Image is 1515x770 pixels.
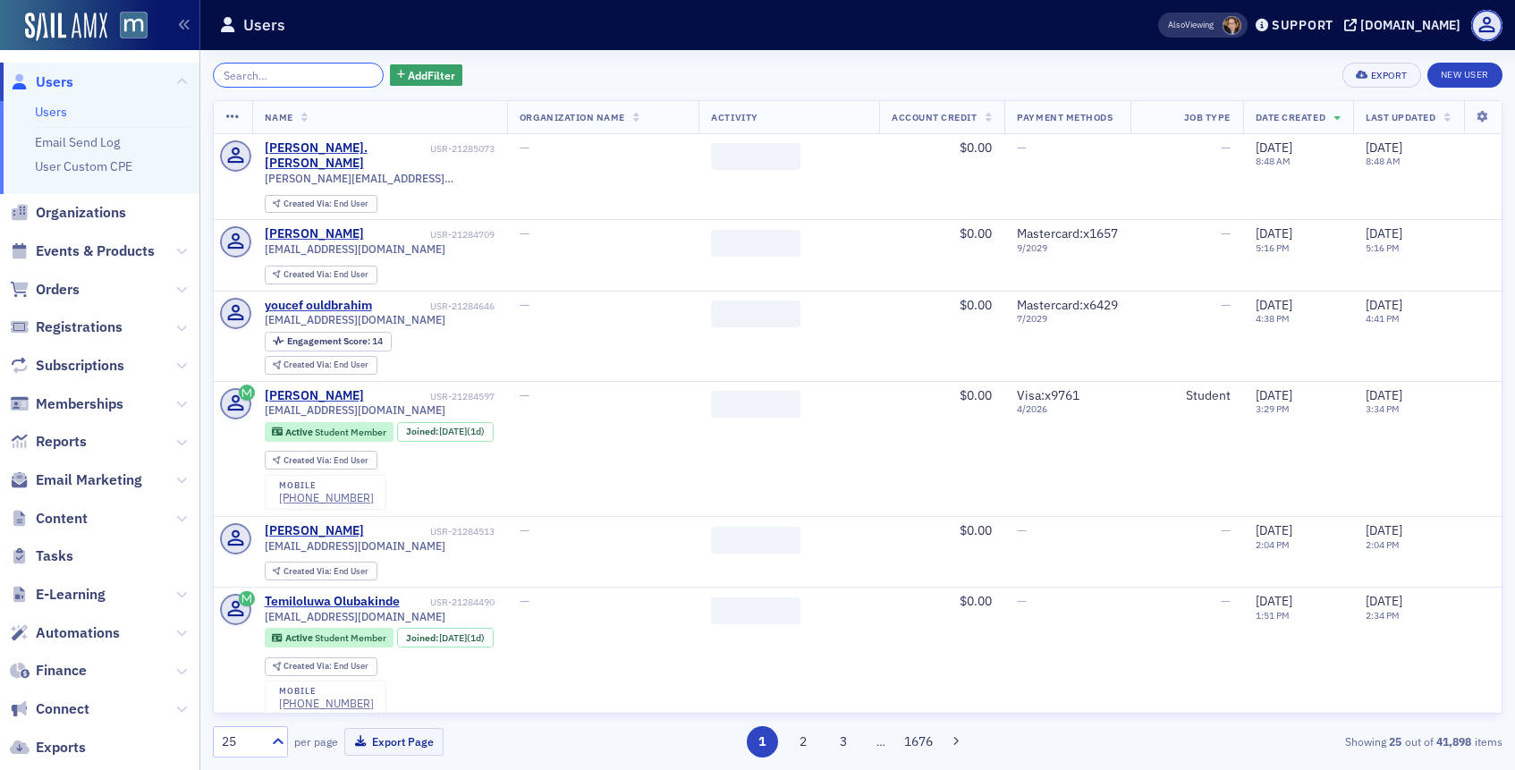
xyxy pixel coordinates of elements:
[1017,313,1118,325] span: 7 / 2029
[1366,402,1400,415] time: 3:34 PM
[284,565,334,577] span: Created Via :
[1221,522,1231,538] span: —
[1017,387,1079,403] span: Visa : x9761
[284,454,334,466] span: Created Via :
[1371,71,1408,80] div: Export
[1256,522,1292,538] span: [DATE]
[284,198,334,209] span: Created Via :
[1221,297,1231,313] span: —
[1434,733,1475,749] strong: 41,898
[10,623,120,643] a: Automations
[272,426,385,437] a: Active Student Member
[285,631,315,644] span: Active
[265,140,427,172] div: [PERSON_NAME].[PERSON_NAME]
[406,632,440,644] span: Joined :
[406,426,440,437] span: Joined :
[10,546,73,566] a: Tasks
[272,632,385,644] a: Active Student Member
[36,509,88,529] span: Content
[1143,388,1230,404] div: Student
[265,356,377,375] div: Created Via: End User
[265,388,364,404] a: [PERSON_NAME]
[711,391,800,418] span: ‌
[10,241,155,261] a: Events & Products
[265,242,445,256] span: [EMAIL_ADDRESS][DOMAIN_NAME]
[711,597,800,624] span: ‌
[265,195,377,214] div: Created Via: End User
[1272,17,1333,33] div: Support
[36,356,124,376] span: Subscriptions
[279,491,374,504] a: [PHONE_NUMBER]
[284,567,368,577] div: End User
[10,394,123,414] a: Memberships
[10,738,86,757] a: Exports
[265,422,394,442] div: Active: Active: Student Member
[1221,140,1231,156] span: —
[265,266,377,284] div: Created Via: End User
[284,270,368,280] div: End User
[265,403,445,417] span: [EMAIL_ADDRESS][DOMAIN_NAME]
[36,470,142,490] span: Email Marketing
[1256,609,1290,622] time: 1:51 PM
[520,522,529,538] span: —
[265,594,400,610] a: Temiloluwa Olubakinde
[36,546,73,566] span: Tasks
[960,522,992,538] span: $0.00
[1256,111,1325,123] span: Date Created
[1256,538,1290,551] time: 2:04 PM
[375,300,495,312] div: USR-21284646
[1223,16,1241,35] span: Michelle Brown
[1366,593,1402,609] span: [DATE]
[520,593,529,609] span: —
[1221,593,1231,609] span: —
[903,726,935,757] button: 1676
[367,391,495,402] div: USR-21284597
[10,470,142,490] a: Email Marketing
[1366,609,1400,622] time: 2:34 PM
[1017,111,1113,123] span: Payment Methods
[1017,593,1027,609] span: —
[36,241,155,261] span: Events & Products
[284,199,368,209] div: End User
[287,336,383,346] div: 14
[265,628,394,647] div: Active: Active: Student Member
[787,726,818,757] button: 2
[960,225,992,241] span: $0.00
[36,738,86,757] span: Exports
[1017,140,1027,156] span: —
[35,158,132,174] a: User Custom CPE
[36,203,126,223] span: Organizations
[265,111,293,123] span: Name
[1184,111,1231,123] span: Job Type
[1256,140,1292,156] span: [DATE]
[520,111,625,123] span: Organization Name
[711,111,757,123] span: Activity
[222,732,261,751] div: 25
[747,726,778,757] button: 1
[960,387,992,403] span: $0.00
[344,728,444,756] button: Export Page
[397,422,494,442] div: Joined: 2025-08-25 00:00:00
[367,229,495,241] div: USR-21284709
[1017,225,1118,241] span: Mastercard : x1657
[265,562,377,580] div: Created Via: End User
[439,425,467,437] span: [DATE]
[1085,733,1502,749] div: Showing out of items
[1366,225,1402,241] span: [DATE]
[960,140,992,156] span: $0.00
[367,526,495,537] div: USR-21284513
[10,280,80,300] a: Orders
[1256,225,1292,241] span: [DATE]
[25,13,107,41] img: SailAMX
[1366,297,1402,313] span: [DATE]
[36,432,87,452] span: Reports
[294,733,338,749] label: per page
[1366,155,1401,167] time: 8:48 AM
[892,111,977,123] span: Account Credit
[1256,155,1291,167] time: 8:48 AM
[315,631,386,644] span: Student Member
[279,697,374,710] a: [PHONE_NUMBER]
